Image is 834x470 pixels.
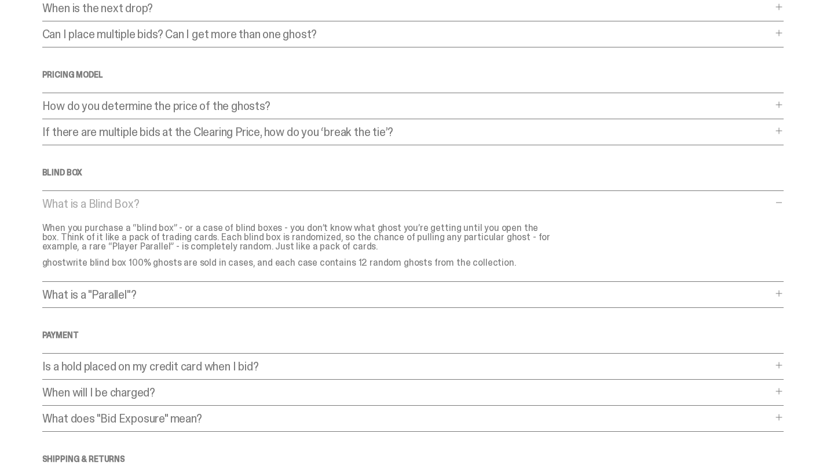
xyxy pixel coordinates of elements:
[42,126,772,138] p: If there are multiple bids at the Clearing Price, how do you ‘break the tie’?
[42,289,772,300] p: What is a "Parallel"?
[42,100,772,112] p: How do you determine the price of the ghosts?
[42,223,552,251] p: When you purchase a “blind box” - or a case of blind boxes - you don’t know what ghost you’re get...
[42,387,772,398] p: When will I be charged?
[42,258,552,267] p: ghostwrite blind box 100% ghosts are sold in cases, and each case contains 12 random ghosts from ...
[42,28,772,40] p: Can I place multiple bids? Can I get more than one ghost?
[42,168,784,177] h4: Blind Box
[42,413,772,424] p: What does "Bid Exposure" mean?
[42,71,784,79] h4: Pricing Model
[42,455,784,463] h4: SHIPPING & RETURNS
[42,331,784,339] h4: Payment
[42,198,772,210] p: What is a Blind Box?
[42,361,772,372] p: Is a hold placed on my credit card when I bid?
[42,2,772,14] p: When is the next drop?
